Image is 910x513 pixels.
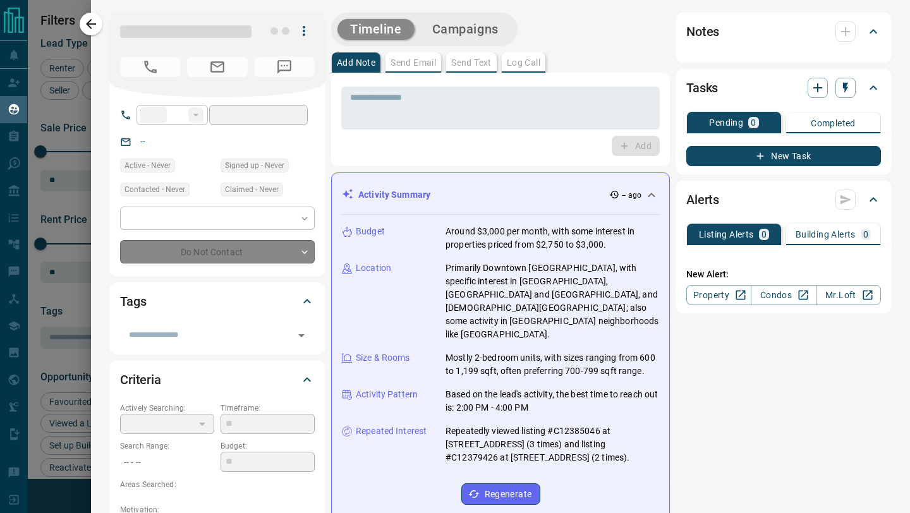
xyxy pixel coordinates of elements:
span: Active - Never [124,159,171,172]
span: Signed up - Never [225,159,284,172]
div: Criteria [120,365,315,395]
a: Mr.Loft [816,285,881,305]
div: Notes [686,16,881,47]
p: Search Range: [120,440,214,452]
p: Budget: [221,440,315,452]
p: -- - -- [120,452,214,473]
p: Around $3,000 per month, with some interest in properties priced from $2,750 to $3,000. [446,225,659,251]
span: No Number [254,57,315,77]
div: Alerts [686,184,881,215]
div: Tags [120,286,315,317]
div: Do Not Contact [120,240,315,263]
p: Activity Summary [358,188,430,202]
p: Size & Rooms [356,351,410,365]
div: Activity Summary-- ago [342,183,659,207]
span: No Email [187,57,248,77]
p: Activity Pattern [356,388,418,401]
p: Budget [356,225,385,238]
p: 0 [751,118,756,127]
span: Claimed - Never [225,183,279,196]
p: Add Note [337,58,375,67]
span: Contacted - Never [124,183,185,196]
span: No Number [120,57,181,77]
p: Pending [709,118,743,127]
a: -- [140,136,145,147]
p: Repeatedly viewed listing #C12385046 at [STREET_ADDRESS] (3 times) and listing #C12379426 at [STR... [446,425,659,464]
a: Property [686,285,751,305]
button: Campaigns [420,19,511,40]
p: Timeframe: [221,402,315,414]
p: Completed [811,119,856,128]
p: Repeated Interest [356,425,427,438]
p: Mostly 2-bedroom units, with sizes ranging from 600 to 1,199 sqft, often preferring 700-799 sqft ... [446,351,659,378]
button: Timeline [337,19,415,40]
p: Listing Alerts [699,230,754,239]
h2: Alerts [686,190,719,210]
div: Tasks [686,73,881,103]
p: Primarily Downtown [GEOGRAPHIC_DATA], with specific interest in [GEOGRAPHIC_DATA], [GEOGRAPHIC_DA... [446,262,659,341]
p: -- ago [622,190,641,201]
h2: Tasks [686,78,718,98]
p: Building Alerts [796,230,856,239]
p: Areas Searched: [120,479,315,490]
button: New Task [686,146,881,166]
h2: Tags [120,291,146,311]
p: Location [356,262,391,275]
button: Regenerate [461,483,540,505]
h2: Criteria [120,370,161,390]
p: 0 [761,230,767,239]
a: Condos [751,285,816,305]
button: Open [293,327,310,344]
h2: Notes [686,21,719,42]
p: 0 [863,230,868,239]
p: Based on the lead's activity, the best time to reach out is: 2:00 PM - 4:00 PM [446,388,659,414]
p: Actively Searching: [120,402,214,414]
p: New Alert: [686,268,881,281]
